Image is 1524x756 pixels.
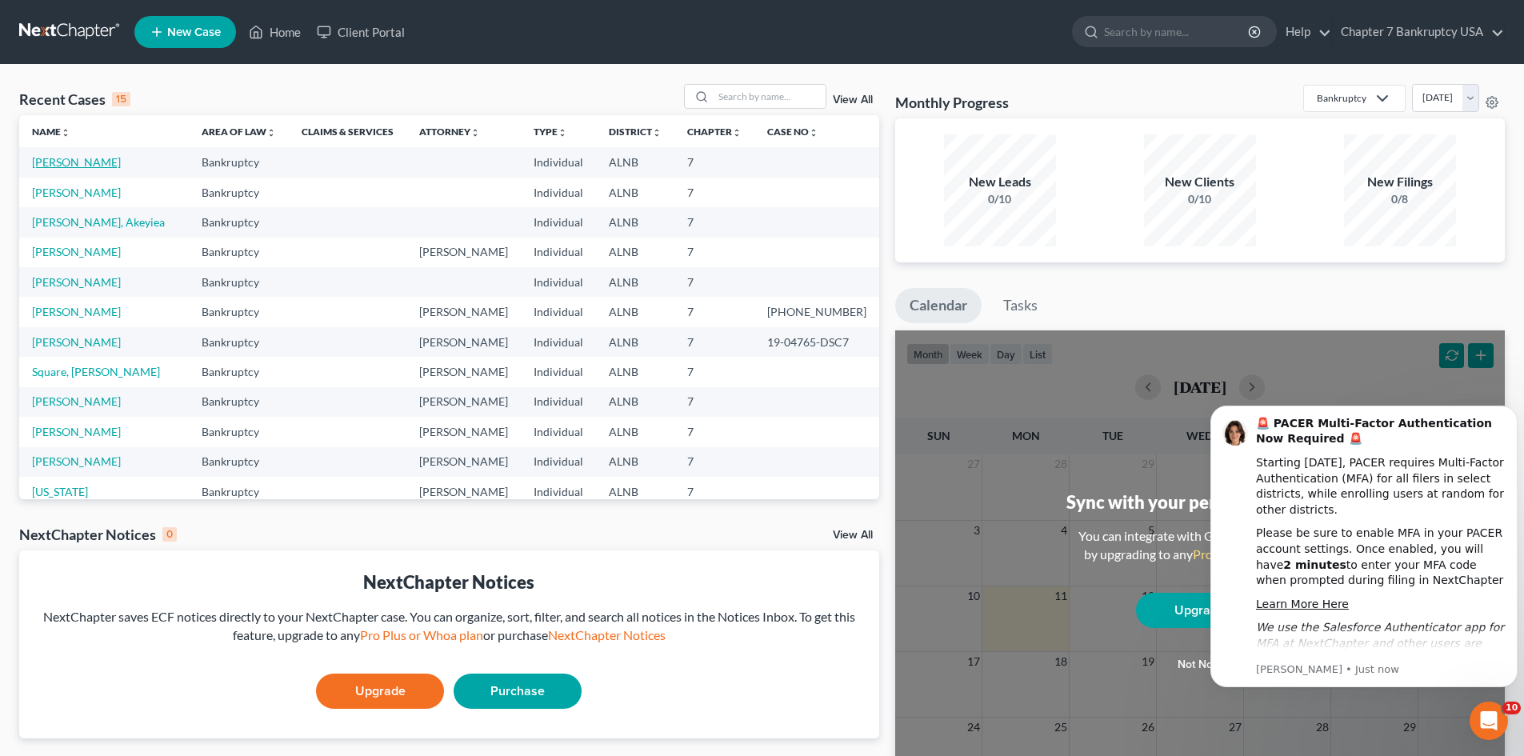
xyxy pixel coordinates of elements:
td: [PERSON_NAME] [406,327,521,357]
a: Pro Plus or Whoa plan [1193,546,1316,562]
td: Individual [521,178,596,207]
a: Nameunfold_more [32,126,70,138]
td: ALNB [596,327,674,357]
td: Individual [521,327,596,357]
td: ALNB [596,238,674,267]
td: 7 [674,238,754,267]
a: [PERSON_NAME], Akeyiea [32,215,165,229]
a: Attorneyunfold_more [419,126,480,138]
div: 0/10 [944,191,1056,207]
td: ALNB [596,147,674,177]
td: ALNB [596,178,674,207]
td: [PERSON_NAME] [406,387,521,417]
td: Bankruptcy [189,387,289,417]
td: [PERSON_NAME] [406,447,521,477]
td: [PERSON_NAME] [406,297,521,326]
a: [PERSON_NAME] [32,425,121,438]
td: Individual [521,417,596,446]
a: [PERSON_NAME] [32,454,121,468]
td: Individual [521,238,596,267]
td: [PERSON_NAME] [406,357,521,386]
td: Bankruptcy [189,447,289,477]
a: [PERSON_NAME] [32,335,121,349]
div: NextChapter saves ECF notices directly to your NextChapter case. You can organize, sort, filter, ... [32,608,866,645]
div: 0 [162,527,177,542]
input: Search by name... [1104,17,1250,46]
button: Not now [1136,649,1264,681]
td: Bankruptcy [189,357,289,386]
td: ALNB [596,357,674,386]
td: [PHONE_NUMBER] [754,297,879,326]
td: Individual [521,477,596,522]
a: Tasks [989,288,1052,323]
td: Bankruptcy [189,327,289,357]
td: ALNB [596,447,674,477]
td: 7 [674,178,754,207]
td: ALNB [596,297,674,326]
td: 7 [674,147,754,177]
td: 7 [674,417,754,446]
i: unfold_more [470,128,480,138]
a: [PERSON_NAME] [32,305,121,318]
td: Bankruptcy [189,238,289,267]
td: Individual [521,297,596,326]
a: NextChapter Notices [548,627,666,642]
div: Bankruptcy [1317,91,1366,105]
i: unfold_more [809,128,818,138]
td: Bankruptcy [189,147,289,177]
td: ALNB [596,267,674,297]
div: 15 [112,92,130,106]
td: ALNB [596,417,674,446]
div: New Filings [1344,173,1456,191]
a: View All [833,530,873,541]
td: 7 [674,447,754,477]
a: Chapter 7 Bankruptcy USA [1333,18,1504,46]
i: unfold_more [61,128,70,138]
div: New Clients [1144,173,1256,191]
td: Bankruptcy [189,417,289,446]
i: unfold_more [266,128,276,138]
a: Area of Lawunfold_more [202,126,276,138]
div: New Leads [944,173,1056,191]
a: [PERSON_NAME] [32,394,121,408]
th: Claims & Services [289,115,406,147]
a: Home [241,18,309,46]
a: Client Portal [309,18,413,46]
div: You can integrate with Google, Outlook, iCal by upgrading to any [1072,527,1328,564]
div: Recent Cases [19,90,130,109]
a: Help [1278,18,1331,46]
iframe: Intercom live chat [1470,702,1508,740]
td: 7 [674,357,754,386]
h3: Monthly Progress [895,93,1009,112]
td: Individual [521,387,596,417]
td: [PERSON_NAME] [406,477,521,522]
td: 7 [674,267,754,297]
a: [US_STATE][PERSON_NAME] [32,485,121,514]
td: 7 [674,387,754,417]
td: 7 [674,207,754,237]
td: Individual [521,267,596,297]
a: Purchase [454,674,582,709]
a: [PERSON_NAME] [32,275,121,289]
td: Individual [521,207,596,237]
div: NextChapter Notices [19,525,177,544]
a: Districtunfold_more [609,126,662,138]
a: Typeunfold_more [534,126,567,138]
a: Pro Plus or Whoa plan [360,627,483,642]
td: Individual [521,447,596,477]
div: NextChapter Notices [32,570,866,594]
a: Upgrade [316,674,444,709]
a: Upgrade [1136,593,1264,628]
td: 7 [674,327,754,357]
td: 7 [674,297,754,326]
i: unfold_more [652,128,662,138]
span: New Case [167,26,221,38]
a: [PERSON_NAME] [32,186,121,199]
i: unfold_more [558,128,567,138]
